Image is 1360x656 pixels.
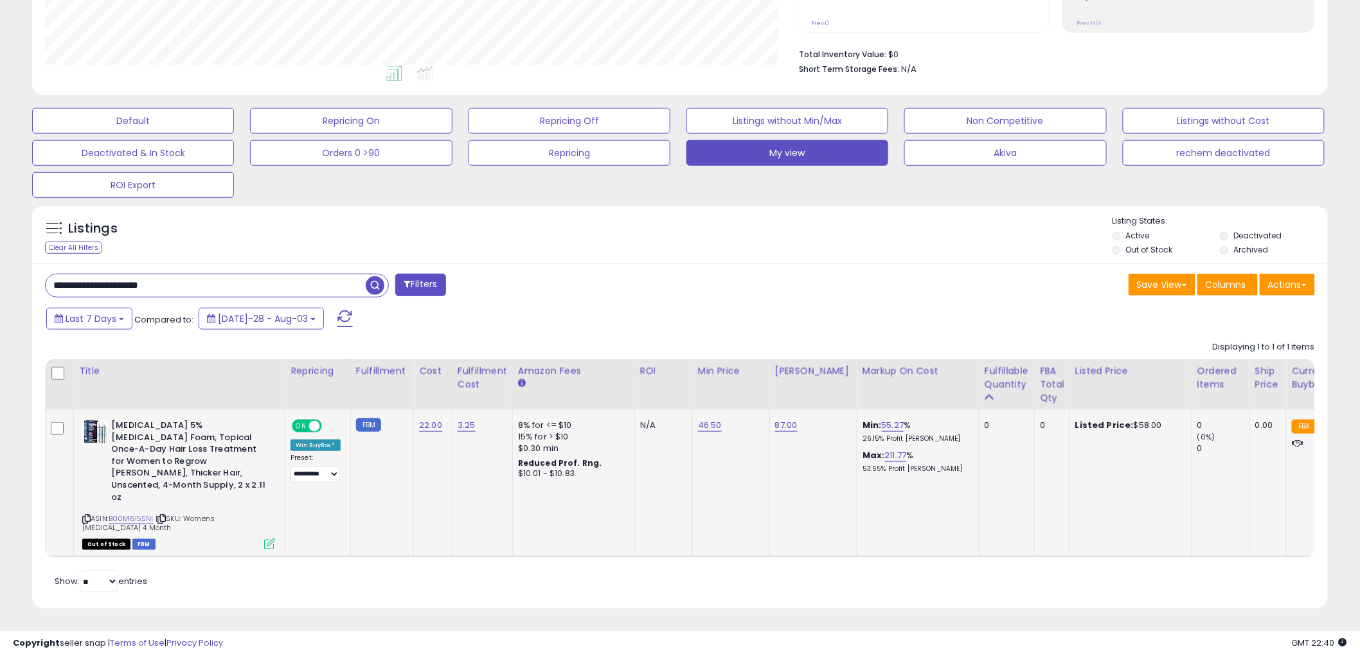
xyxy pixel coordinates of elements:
[863,364,974,378] div: Markup on Cost
[518,443,625,454] div: $0.30 min
[985,420,1024,431] div: 0
[863,420,969,443] div: %
[1123,108,1325,134] button: Listings without Cost
[1206,278,1246,291] span: Columns
[199,308,324,330] button: [DATE]-28 - Aug-03
[13,637,60,649] strong: Copyright
[132,539,156,550] span: FBM
[79,364,280,378] div: Title
[82,420,275,548] div: ASIN:
[250,140,452,166] button: Orders 0 >90
[863,434,969,443] p: 26.15% Profit [PERSON_NAME]
[1292,637,1347,649] span: 2025-08-11 22:40 GMT
[1197,364,1244,391] div: Ordered Items
[291,439,341,451] div: Win BuyBox *
[1113,215,1328,227] p: Listing States:
[166,637,223,649] a: Privacy Policy
[686,108,888,134] button: Listings without Min/Max
[46,308,132,330] button: Last 7 Days
[904,108,1106,134] button: Non Competitive
[901,63,917,75] span: N/A
[775,419,798,432] a: 87.00
[686,140,888,166] button: My view
[698,419,722,432] a: 46.50
[863,419,882,431] b: Min:
[13,637,223,650] div: seller snap | |
[518,364,629,378] div: Amazon Fees
[1292,364,1358,391] div: Current Buybox Price
[775,364,852,378] div: [PERSON_NAME]
[356,364,408,378] div: Fulfillment
[32,172,234,198] button: ROI Export
[291,364,345,378] div: Repricing
[863,465,969,474] p: 53.55% Profit [PERSON_NAME]
[134,314,193,326] span: Compared to:
[863,450,969,474] div: %
[518,468,625,479] div: $10.01 - $10.83
[1292,420,1316,434] small: FBA
[1260,274,1315,296] button: Actions
[1233,244,1268,255] label: Archived
[882,419,904,432] a: 55.27
[45,242,102,254] div: Clear All Filters
[1255,364,1281,391] div: Ship Price
[1075,419,1134,431] b: Listed Price:
[904,140,1106,166] button: Akiva
[863,449,885,461] b: Max:
[640,364,687,378] div: ROI
[811,19,829,27] small: Prev: 0
[1197,432,1215,442] small: (0%)
[1040,420,1060,431] div: 0
[1075,364,1186,378] div: Listed Price
[518,457,602,468] b: Reduced Prof. Rng.
[640,420,683,431] div: N/A
[111,420,267,506] b: [MEDICAL_DATA] 5% [MEDICAL_DATA] Foam, Topical Once-A-Day Hair Loss Treatment for Women to Regrow...
[1197,274,1258,296] button: Columns
[320,421,341,432] span: OFF
[66,312,116,325] span: Last 7 Days
[458,419,476,432] a: 3.25
[419,419,442,432] a: 22.00
[1255,420,1276,431] div: 0.00
[799,46,1305,61] li: $0
[109,513,154,524] a: B00M6I5SNI
[395,274,445,296] button: Filters
[985,364,1029,391] div: Fulfillable Quantity
[518,420,625,431] div: 8% for <= $10
[82,420,108,445] img: 51c0-S5TYBL._SL40_.jpg
[518,378,526,389] small: Amazon Fees.
[419,364,447,378] div: Cost
[1197,420,1249,431] div: 0
[82,513,215,533] span: | SKU: Womens [MEDICAL_DATA] 4 Month
[82,539,130,550] span: All listings that are currently out of stock and unavailable for purchase on Amazon
[799,64,899,75] b: Short Term Storage Fees:
[1040,364,1064,405] div: FBA Total Qty
[291,454,341,483] div: Preset:
[1129,274,1195,296] button: Save View
[458,364,507,391] div: Fulfillment Cost
[1075,420,1182,431] div: $58.00
[799,49,886,60] b: Total Inventory Value:
[469,108,670,134] button: Repricing Off
[469,140,670,166] button: Repricing
[857,359,979,410] th: The percentage added to the cost of goods (COGS) that forms the calculator for Min & Max prices.
[698,364,764,378] div: Min Price
[518,431,625,443] div: 15% for > $10
[1197,443,1249,454] div: 0
[1126,230,1150,241] label: Active
[218,312,308,325] span: [DATE]-28 - Aug-03
[55,575,147,587] span: Show: entries
[250,108,452,134] button: Repricing On
[68,220,118,238] h5: Listings
[32,108,234,134] button: Default
[1077,19,1102,27] small: Prev: N/A
[1126,244,1173,255] label: Out of Stock
[293,421,309,432] span: ON
[32,140,234,166] button: Deactivated & In Stock
[1213,341,1315,353] div: Displaying 1 to 1 of 1 items
[1233,230,1282,241] label: Deactivated
[356,418,381,432] small: FBM
[110,637,165,649] a: Terms of Use
[1123,140,1325,166] button: rechem deactivated
[885,449,907,462] a: 211.77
